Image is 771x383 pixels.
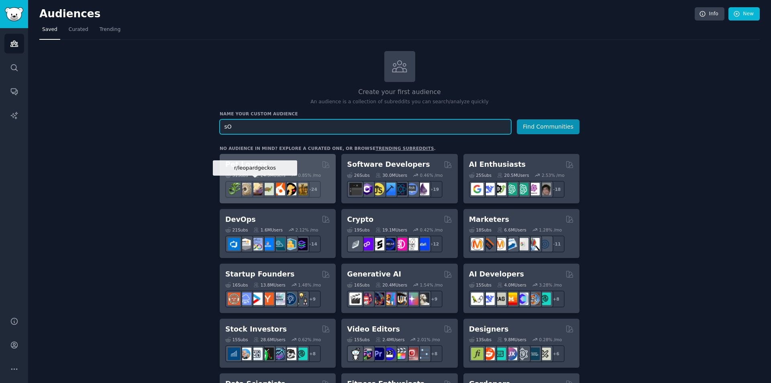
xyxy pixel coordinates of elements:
h2: Startup Founders [225,269,294,279]
img: software [349,183,362,195]
img: swingtrading [284,348,296,360]
img: postproduction [417,348,429,360]
span: Curated [69,26,88,33]
div: 20.4M Users [375,282,407,288]
img: FluxAI [394,293,407,305]
img: Docker_DevOps [250,238,263,250]
div: No audience in mind? Explore a curated one, or browse . [220,145,436,151]
div: 9.8M Users [497,337,526,342]
h2: Marketers [469,215,509,225]
img: ycombinator [261,293,274,305]
img: ethfinance [349,238,362,250]
div: + 8 [304,345,321,362]
div: 31 Sub s [225,172,248,178]
img: ValueInvesting [239,348,251,360]
a: trending subreddits [375,146,434,151]
img: cockatiel [273,183,285,195]
img: editors [361,348,373,360]
img: starryai [406,293,418,305]
img: ArtificalIntelligence [538,183,551,195]
h2: Crypto [347,215,373,225]
div: + 8 [548,291,565,307]
div: 0.46 % /mo [420,172,443,178]
img: UXDesign [505,348,517,360]
div: 18 Sub s [469,227,492,233]
div: + 11 [548,236,565,252]
img: GoogleGeminiAI [471,183,483,195]
img: UI_Design [494,348,506,360]
img: OnlineMarketing [538,238,551,250]
div: 13.8M Users [253,282,285,288]
div: + 12 [426,236,443,252]
img: googleads [516,238,528,250]
img: 0xPolygon [361,238,373,250]
div: 0.62 % /mo [298,337,321,342]
img: VideoEditors [383,348,396,360]
div: + 9 [426,291,443,307]
h2: Stock Investors [225,324,287,334]
img: bigseo [482,238,495,250]
div: 1.54 % /mo [420,282,443,288]
img: PetAdvice [284,183,296,195]
div: 3.28 % /mo [539,282,562,288]
div: 19.1M Users [375,227,407,233]
img: DeepSeek [482,183,495,195]
div: + 14 [304,236,321,252]
img: MistralAI [505,293,517,305]
div: 15 Sub s [225,337,248,342]
img: technicalanalysis [295,348,308,360]
a: Info [695,7,724,21]
img: GummySearch logo [5,7,23,21]
img: finalcutpro [394,348,407,360]
div: 0.85 % /mo [298,172,321,178]
span: Trending [100,26,120,33]
img: StocksAndTrading [273,348,285,360]
div: 0.28 % /mo [539,337,562,342]
input: Pick a short name, like "Digital Marketers" or "Movie-Goers" [220,119,511,134]
div: 4.0M Users [497,282,526,288]
div: 6.6M Users [497,227,526,233]
h2: Software Developers [347,160,430,170]
img: AskComputerScience [406,183,418,195]
img: ethstaker [372,238,384,250]
img: EntrepreneurRideAlong [228,293,240,305]
p: An audience is a collection of subreddits you can search/analyze quickly [220,98,579,106]
div: 0.42 % /mo [420,227,443,233]
img: DevOpsLinks [261,238,274,250]
div: 28.6M Users [253,337,285,342]
img: defi_ [417,238,429,250]
img: UX_Design [538,348,551,360]
img: indiehackers [273,293,285,305]
img: learnjavascript [372,183,384,195]
img: platformengineering [273,238,285,250]
div: + 18 [548,181,565,198]
img: aws_cdk [284,238,296,250]
img: AItoolsCatalog [494,183,506,195]
div: + 6 [548,345,565,362]
div: 16 Sub s [225,282,248,288]
img: chatgpt_promptDesign [505,183,517,195]
img: sdforall [383,293,396,305]
div: 24.3M Users [253,172,285,178]
img: LangChain [471,293,483,305]
div: 19 Sub s [347,227,369,233]
img: PlatformEngineers [295,238,308,250]
img: logodesign [482,348,495,360]
img: azuredevops [228,238,240,250]
a: Trending [97,23,123,40]
img: iOSProgramming [383,183,396,195]
img: AskMarketing [494,238,506,250]
img: DeepSeek [482,293,495,305]
div: + 19 [426,181,443,198]
img: deepdream [372,293,384,305]
img: MarketingResearch [527,238,540,250]
img: leopardgeckos [250,183,263,195]
h2: AI Developers [469,269,524,279]
img: userexperience [516,348,528,360]
div: 1.28 % /mo [539,227,562,233]
div: 2.4M Users [375,337,405,342]
h2: Designers [469,324,509,334]
img: aivideo [349,293,362,305]
div: 2.01 % /mo [417,337,440,342]
div: 26 Sub s [347,172,369,178]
